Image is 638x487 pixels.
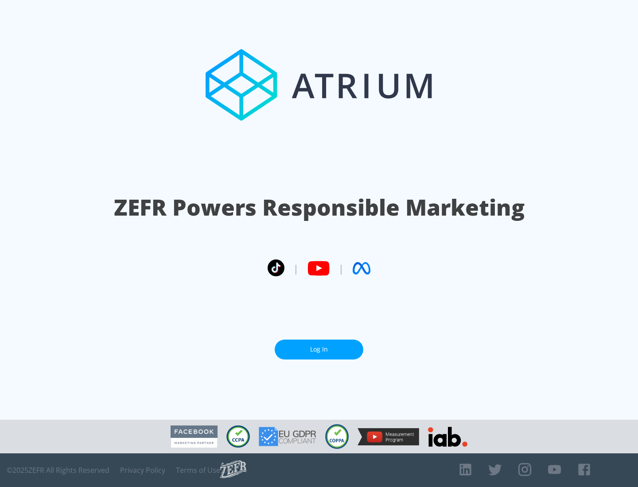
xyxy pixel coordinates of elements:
img: Facebook Marketing Partner [171,425,218,448]
a: Privacy Policy [120,466,165,475]
a: Terms of Use [176,466,220,475]
img: GDPR Compliant [259,427,316,446]
span: © 2025 ZEFR All Rights Reserved [7,466,109,475]
span: | [293,262,299,275]
img: COPPA Compliant [325,424,349,449]
span: | [338,262,344,275]
a: Log In [275,340,363,359]
img: YouTube Measurement Program [358,428,419,445]
h1: ZEFR Powers Responsible Marketing [114,192,525,223]
img: CCPA Compliant [226,425,250,448]
img: IAB [428,427,467,447]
